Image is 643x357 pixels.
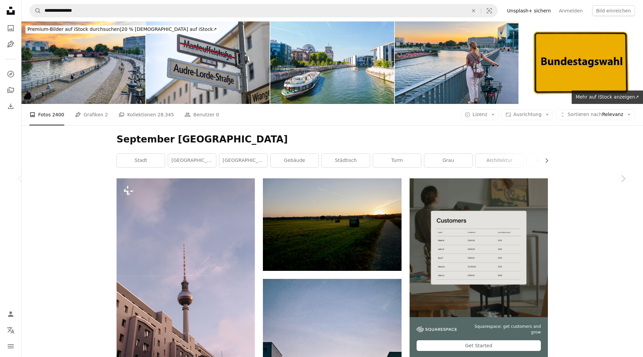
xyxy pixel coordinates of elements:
img: Berlin Umbenennung der Manteuffelstraße in Audre-Lorde-Straße [146,21,270,104]
button: Liste nach rechts verschieben [541,154,548,167]
span: 2 [105,111,108,118]
a: Mehr auf iStock anzeigen↗ [572,91,643,104]
a: städtisch [322,154,370,167]
button: Lizenz [461,109,499,120]
span: Squarespace: get customers and grow [465,324,541,335]
span: 28.345 [157,111,174,118]
span: 20 % [DEMOGRAPHIC_DATA] auf iStock ↗ [27,26,217,32]
img: Frau steht mit Fahrrad an der Spreeuferpromenade in Berlin während des Sonnenuntergangs, Deutschland [395,21,519,104]
img: Promenade an der Spree bei Sonnenuntergang in Berlin [21,21,145,104]
a: eine Wiese mit Heuballen im Vordergrund [263,222,401,228]
form: Finden Sie Bildmaterial auf der ganzen Webseite [29,4,498,17]
span: Lizenz [473,112,487,117]
button: Bild einreichen [592,5,635,16]
img: file-1747939376688-baf9a4a454ffimage [410,178,548,317]
span: Ausrichtung [513,112,542,117]
a: Weiter [603,146,643,211]
button: Ausrichtung [502,109,553,120]
img: Schild Bundestagswahl isoliert auf weißem Hintergrund [519,21,643,104]
img: Spreeuferpromenade in Berlin mit Ausflugsschiff und Reichstagsgebäude im Hintergrund, Deutschland [270,21,394,104]
button: Sprache [4,323,17,337]
a: Kollektionen [4,83,17,97]
a: Fotos [4,21,17,35]
a: Stadt [117,154,165,167]
a: Premium-Bilder auf iStock durchsuchen|20 % [DEMOGRAPHIC_DATA] auf iStock↗ [21,21,223,38]
button: Unsplash suchen [30,4,41,17]
a: Bisherige Downloads [4,100,17,113]
span: Mehr auf iStock anzeigen ↗ [576,94,639,100]
a: Ein hohes Gebäude mit einem Fernsehturm im Hintergrund [117,279,255,285]
a: Benutzer 0 [185,104,219,125]
button: Löschen [466,4,481,17]
a: Grafiken [4,38,17,51]
img: eine Wiese mit Heuballen im Vordergrund [263,178,401,271]
a: Kollektionen 28.345 [119,104,174,125]
a: Grafiken 2 [75,104,108,125]
div: Get Started [417,340,541,351]
a: Turm [373,154,421,167]
a: Gebäude [271,154,318,167]
a: Anmelden / Registrieren [4,307,17,321]
a: Entdecken [4,67,17,81]
span: Premium-Bilder auf iStock durchsuchen | [27,26,122,32]
span: Sortieren nach [568,112,602,117]
a: [GEOGRAPHIC_DATA] [219,154,267,167]
button: Visuelle Suche [481,4,497,17]
button: Menü [4,340,17,353]
a: [GEOGRAPHIC_DATA] [168,154,216,167]
img: file-1747939142011-51e5cc87e3c9 [417,326,457,333]
span: Relevanz [568,111,623,118]
span: 0 [216,111,219,118]
a: Architektur [476,154,523,167]
a: Unsplash+ sichern [503,5,555,16]
a: grau [424,154,472,167]
a: Fernsehturm [527,154,575,167]
a: Anmelden [555,5,587,16]
button: Sortieren nachRelevanz [556,109,635,120]
h1: September [GEOGRAPHIC_DATA] [117,133,548,145]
